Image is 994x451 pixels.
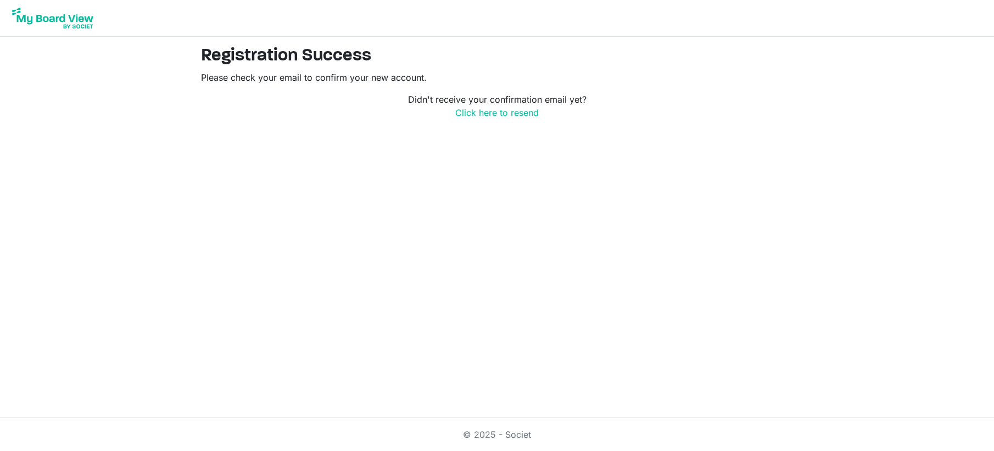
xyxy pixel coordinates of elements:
p: Please check your email to confirm your new account. [201,71,793,84]
a: Click here to resend [455,107,539,118]
a: © 2025 - Societ [463,429,531,440]
p: Didn't receive your confirmation email yet? [201,93,793,119]
h2: Registration Success [201,46,793,66]
img: My Board View Logo [9,4,97,32]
